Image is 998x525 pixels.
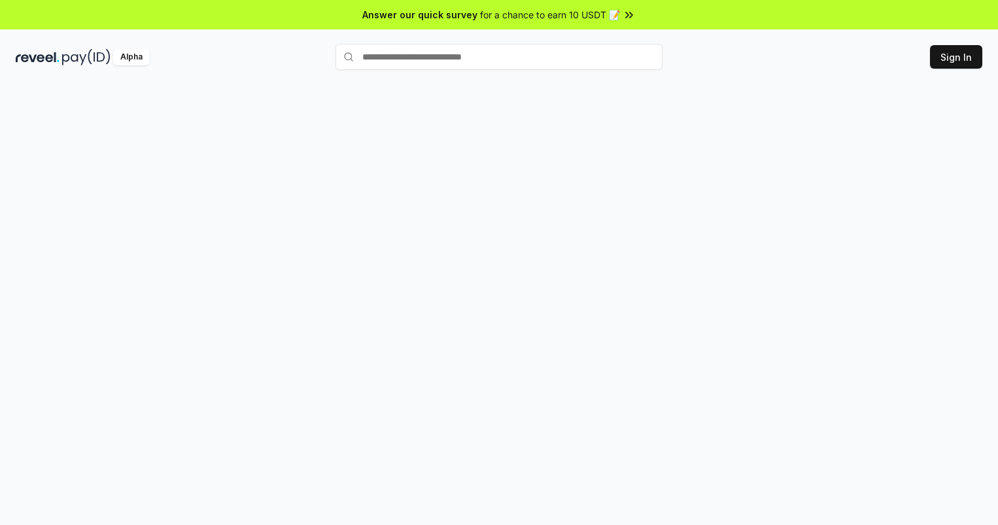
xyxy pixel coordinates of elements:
span: Answer our quick survey [362,8,477,22]
div: Alpha [113,49,150,65]
span: for a chance to earn 10 USDT 📝 [480,8,620,22]
img: pay_id [62,49,111,65]
img: reveel_dark [16,49,60,65]
button: Sign In [930,45,982,69]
